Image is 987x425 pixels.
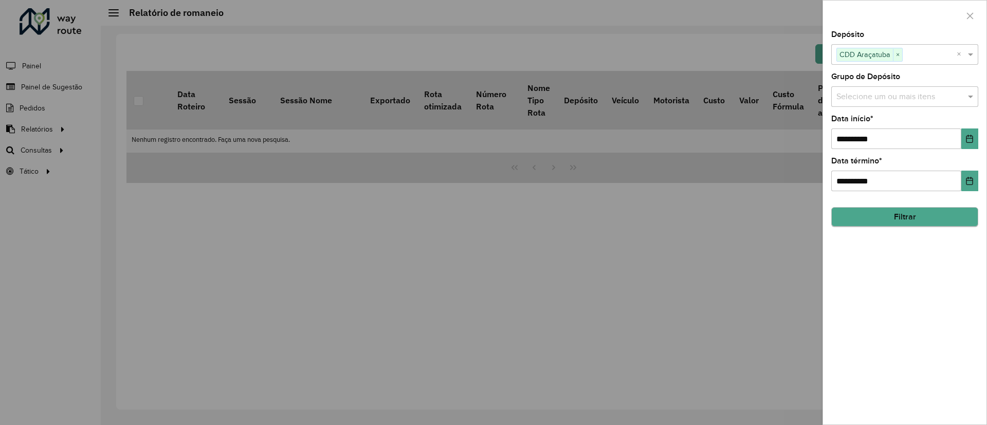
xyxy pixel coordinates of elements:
span: Clear all [957,48,965,61]
label: Data início [831,113,873,125]
span: × [893,49,902,61]
button: Filtrar [831,207,978,227]
label: Grupo de Depósito [831,70,900,83]
button: Choose Date [961,171,978,191]
button: Choose Date [961,128,978,149]
span: CDD Araçatuba [837,48,893,61]
label: Depósito [831,28,864,41]
label: Data término [831,155,882,167]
